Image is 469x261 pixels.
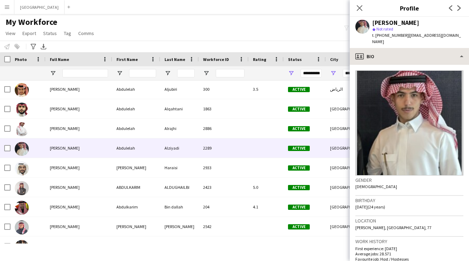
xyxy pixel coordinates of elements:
[376,26,393,32] span: Not rated
[15,240,29,254] img: abdullah abdullah ziad
[112,80,160,99] div: Abdulelah
[29,42,38,51] app-action-btn: Advanced filters
[112,158,160,177] div: [PERSON_NAME]
[355,246,463,251] p: First experience: [DATE]
[203,57,229,62] span: Workforce ID
[355,70,463,176] img: Crew avatar or photo
[40,29,60,38] a: Status
[199,217,249,236] div: 2542
[326,99,368,118] div: [GEOGRAPHIC_DATA]
[288,165,310,171] span: Active
[50,185,80,190] span: [PERSON_NAME]
[15,181,29,195] img: ABDULKARIM ALDUGHAILBI
[75,29,97,38] a: Comms
[249,80,284,99] div: 3.5
[6,30,15,36] span: View
[355,177,463,183] h3: Gender
[50,204,80,210] span: [PERSON_NAME]
[6,17,57,27] span: My Workforce
[199,197,249,217] div: 204
[288,126,310,131] span: Active
[288,185,310,190] span: Active
[253,57,266,62] span: Rating
[249,178,284,197] div: 5.0
[199,80,249,99] div: 300
[249,197,284,217] div: 4.1
[330,57,338,62] span: City
[78,30,94,36] span: Comms
[15,57,27,62] span: Photo
[199,138,249,158] div: 2289
[177,69,195,77] input: Last Name Filter Input
[50,70,56,76] button: Open Filter Menu
[326,80,368,99] div: الرياض
[15,142,29,156] img: Abdulelah Alziyadi
[288,146,310,151] span: Active
[326,197,368,217] div: [GEOGRAPHIC_DATA]
[160,99,199,118] div: Alqahtani
[160,178,199,197] div: ALDUGHAILBI
[64,30,71,36] span: Tag
[50,224,80,229] span: [PERSON_NAME]
[112,217,160,236] div: [PERSON_NAME]
[129,69,156,77] input: First Name Filter Input
[372,33,461,44] span: | [EMAIL_ADDRESS][DOMAIN_NAME]
[112,178,160,197] div: ABDULKARIM
[20,29,39,38] a: Export
[216,69,244,77] input: Workforce ID Filter Input
[160,197,199,217] div: Bin dallah
[15,83,29,97] img: Abdulelah Aljubiri
[355,218,463,224] h3: Location
[15,220,29,234] img: Abdullah Abdulaziz
[326,217,368,236] div: [GEOGRAPHIC_DATA]
[160,80,199,99] div: Aljubiri
[50,57,69,62] span: Full Name
[15,201,29,215] img: Abdulkarim Bin dallah
[326,236,368,256] div: [GEOGRAPHIC_DATA]
[62,69,108,77] input: Full Name Filter Input
[372,33,409,38] span: t. [PHONE_NUMBER]
[326,158,368,177] div: [GEOGRAPHIC_DATA]
[112,236,160,256] div: [PERSON_NAME]
[355,238,463,245] h3: Work history
[116,57,138,62] span: First Name
[160,158,199,177] div: Haraisi
[39,42,48,51] app-action-btn: Export XLSX
[50,126,80,131] span: [PERSON_NAME]
[203,70,209,76] button: Open Filter Menu
[199,178,249,197] div: 2423
[288,70,294,76] button: Open Filter Menu
[3,29,18,38] a: View
[61,29,74,38] a: Tag
[372,20,419,26] div: [PERSON_NAME]
[199,236,249,256] div: 376
[355,225,431,230] span: [PERSON_NAME], [GEOGRAPHIC_DATA], 77
[355,251,463,256] p: Average jobs: 28.571
[50,87,80,92] span: [PERSON_NAME]
[160,236,199,256] div: [PERSON_NAME]
[326,138,368,158] div: [GEOGRAPHIC_DATA]
[288,87,310,92] span: Active
[355,184,397,189] span: [DEMOGRAPHIC_DATA]
[330,70,336,76] button: Open Filter Menu
[50,106,80,111] span: [PERSON_NAME]
[165,70,171,76] button: Open Filter Menu
[288,205,310,210] span: Active
[50,165,80,170] span: [PERSON_NAME]
[199,119,249,138] div: 2886
[326,178,368,197] div: [GEOGRAPHIC_DATA]
[112,197,160,217] div: Abdulkarim
[288,224,310,229] span: Active
[199,158,249,177] div: 2933
[350,4,469,13] h3: Profile
[160,138,199,158] div: Alziyadi
[199,99,249,118] div: 1863
[355,197,463,204] h3: Birthday
[15,103,29,117] img: Abdulelah Alqahtani
[355,204,385,210] span: [DATE] (24 years)
[288,107,310,112] span: Active
[350,48,469,65] div: Bio
[326,119,368,138] div: [GEOGRAPHIC_DATA]
[160,217,199,236] div: [PERSON_NAME]
[116,70,123,76] button: Open Filter Menu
